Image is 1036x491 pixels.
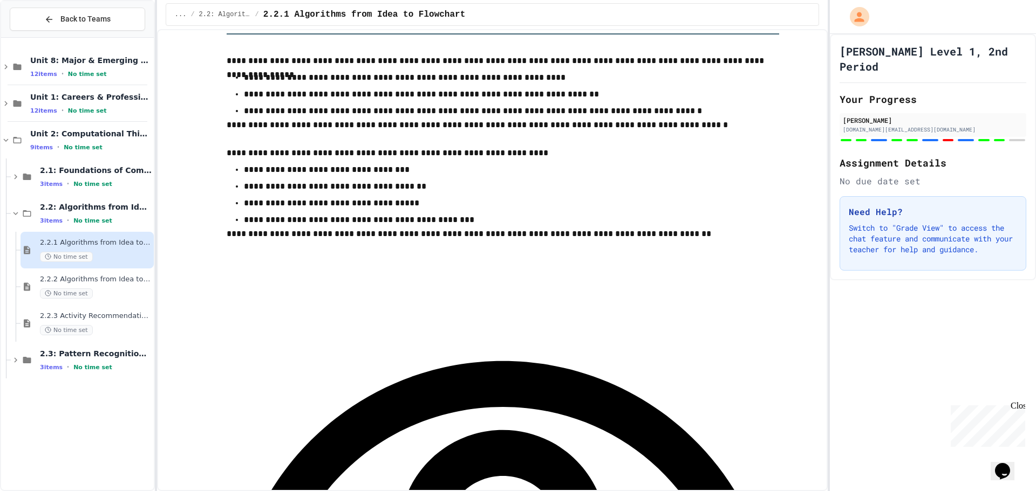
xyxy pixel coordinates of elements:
button: Back to Teams [10,8,145,31]
div: No due date set [840,175,1026,188]
div: My Account [839,4,872,29]
span: No time set [73,181,112,188]
iframe: chat widget [946,401,1025,447]
p: Switch to "Grade View" to access the chat feature and communicate with your teacher for help and ... [849,223,1017,255]
span: No time set [40,288,93,299]
span: 2.2: Algorithms from Idea to Flowchart [40,202,152,212]
span: 2.2.1 Algorithms from Idea to Flowchart [40,238,152,247]
span: 3 items [40,181,63,188]
span: 2.2.3 Activity Recommendation Algorithm [40,312,152,321]
span: • [67,179,69,188]
div: [PERSON_NAME] [843,115,1023,125]
span: No time set [68,107,107,114]
span: • [62,70,64,78]
span: 3 items [40,217,63,224]
h2: Assignment Details [840,155,1026,170]
span: Unit 2: Computational Thinking & Problem-Solving [30,129,152,139]
span: 2.2.1 Algorithms from Idea to Flowchart [263,8,465,21]
div: [DOMAIN_NAME][EMAIL_ADDRESS][DOMAIN_NAME] [843,126,1023,134]
span: No time set [68,71,107,78]
span: • [57,143,59,151]
div: Chat with us now!Close [4,4,74,68]
span: ... [175,10,187,19]
span: 12 items [30,71,57,78]
span: 12 items [30,107,57,114]
h1: [PERSON_NAME] Level 1, 2nd Period [840,44,1026,74]
span: No time set [73,364,112,371]
span: Unit 8: Major & Emerging Technologies [30,56,152,65]
span: 9 items [30,144,53,151]
span: • [62,106,64,115]
span: Unit 1: Careers & Professionalism [30,92,152,102]
span: 2.2.2 Algorithms from Idea to Flowchart - Review [40,275,152,284]
span: 3 items [40,364,63,371]
span: / [190,10,194,19]
span: No time set [73,217,112,224]
span: 2.1: Foundations of Computational Thinking [40,165,152,175]
span: Back to Teams [60,13,111,25]
span: No time set [64,144,103,151]
span: No time set [40,252,93,262]
span: No time set [40,325,93,335]
span: / [255,10,259,19]
span: • [67,216,69,225]
span: 2.2: Algorithms from Idea to Flowchart [199,10,251,19]
span: 2.3: Pattern Recognition & Decomposition [40,349,152,358]
iframe: chat widget [991,448,1025,480]
h3: Need Help? [849,205,1017,218]
span: • [67,363,69,371]
h2: Your Progress [840,92,1026,107]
